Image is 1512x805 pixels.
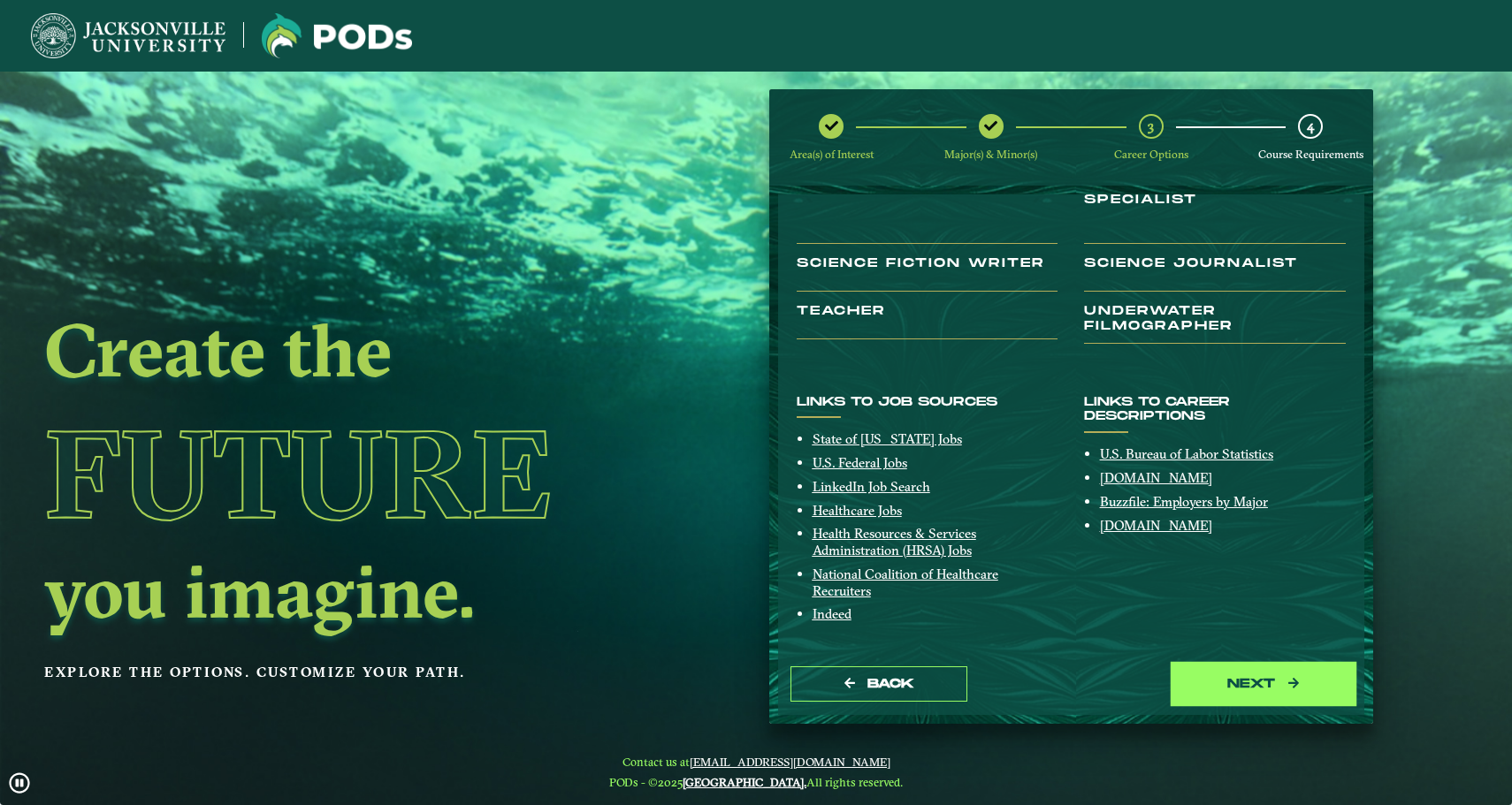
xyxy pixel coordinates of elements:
span: PODs - ©2025 All rights reserved. [609,775,903,789]
a: U.S. Bureau of Labor Statistics [1100,445,1273,462]
a: National Coalition of Healthcare Recruiters [813,566,998,599]
h2: you imagine. [44,554,637,628]
img: Jacksonville University logo [31,13,225,58]
a: Health Resources & Services Administration (HRSA) Jobs [813,525,976,558]
a: State of [US_STATE] Jobs [813,430,962,447]
span: Contact us at [609,755,903,769]
a: [GEOGRAPHIC_DATA]. [683,775,806,789]
a: Indeed [813,605,851,622]
h3: Teacher [797,304,1058,339]
span: 3 [1148,118,1154,134]
span: Course Requirements [1258,148,1363,161]
button: next [1175,666,1352,702]
a: [DOMAIN_NAME] [1100,517,1212,534]
h2: Create the [44,313,637,387]
h3: Science Fiction Writer [797,256,1058,292]
a: U.S. Federal Jobs [813,454,907,471]
span: Area(s) of Interest [790,148,874,161]
h6: Links to job sources [797,395,1058,410]
h3: Underwater Filmographer [1084,304,1345,344]
span: Back [867,676,914,691]
span: Major(s) & Minor(s) [944,148,1037,161]
a: [EMAIL_ADDRESS][DOMAIN_NAME] [690,755,890,769]
h3: Science Journalist [1084,256,1345,292]
a: LinkedIn Job Search [813,478,930,495]
a: Buzzfile: Employers by Major [1100,493,1268,510]
img: Jacksonville University logo [262,13,412,58]
a: Healthcare Jobs [813,502,902,519]
h3: Science Communication Specialist [1084,178,1345,244]
a: [DOMAIN_NAME] [1100,469,1212,486]
h1: Future [44,393,637,554]
p: Explore the options. Customize your path. [44,659,637,686]
h3: Marine Mammal Trainer [797,178,1058,244]
h6: Links to Career Descriptions [1084,395,1345,425]
span: Career Options [1114,148,1188,161]
button: Back [790,666,967,702]
span: 4 [1307,118,1314,134]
